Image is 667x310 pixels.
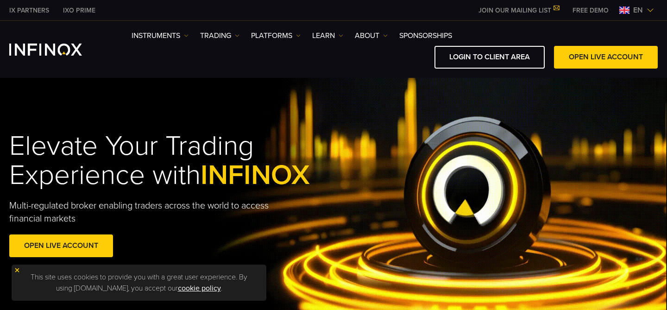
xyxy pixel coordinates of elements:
a: INFINOX [2,6,56,15]
a: SPONSORSHIPS [399,30,452,41]
h1: Elevate Your Trading Experience with [9,132,353,190]
a: Learn [312,30,343,41]
img: yellow close icon [14,267,20,273]
a: INFINOX Logo [9,44,104,56]
a: cookie policy [178,284,221,293]
a: ABOUT [355,30,388,41]
span: INFINOX [201,158,310,192]
a: LOGIN TO CLIENT AREA [434,46,545,69]
span: en [629,5,647,16]
a: PLATFORMS [251,30,301,41]
a: TRADING [200,30,239,41]
p: This site uses cookies to provide you with a great user experience. By using [DOMAIN_NAME], you a... [16,269,262,296]
a: INFINOX MENU [566,6,616,15]
a: INFINOX [56,6,102,15]
a: OPEN LIVE ACCOUNT [9,234,113,257]
a: OPEN LIVE ACCOUNT [554,46,658,69]
p: Multi-regulated broker enabling traders across the world to access financial markets [9,199,284,225]
a: JOIN OUR MAILING LIST [472,6,566,14]
a: Instruments [132,30,189,41]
